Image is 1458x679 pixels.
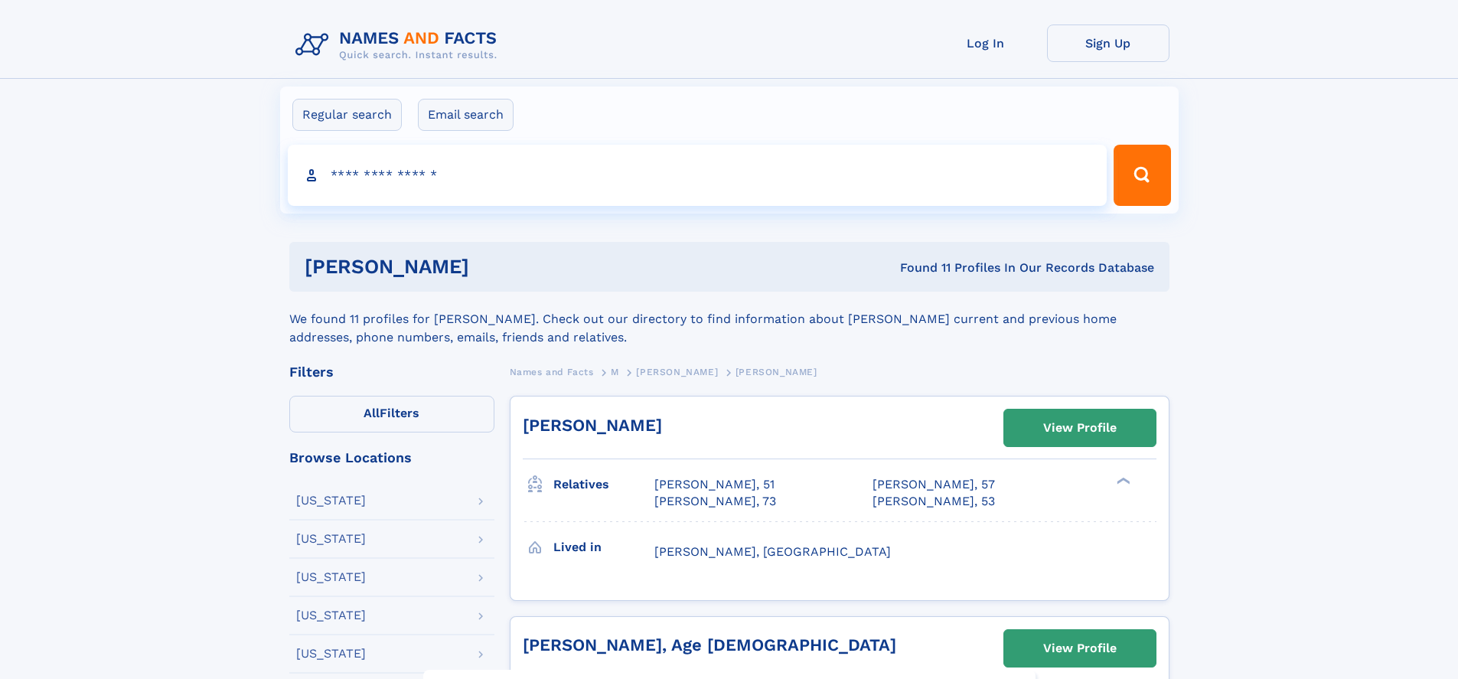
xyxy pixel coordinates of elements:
a: [PERSON_NAME], 57 [873,476,995,493]
h1: [PERSON_NAME] [305,257,685,276]
div: [US_STATE] [296,648,366,660]
a: [PERSON_NAME] [636,362,718,381]
a: View Profile [1004,410,1156,446]
label: Email search [418,99,514,131]
h3: Relatives [553,472,654,498]
a: [PERSON_NAME], 51 [654,476,775,493]
a: [PERSON_NAME] [523,416,662,435]
span: [PERSON_NAME], [GEOGRAPHIC_DATA] [654,544,891,559]
a: View Profile [1004,630,1156,667]
div: [US_STATE] [296,609,366,622]
div: Browse Locations [289,451,494,465]
div: Filters [289,365,494,379]
h3: Lived in [553,534,654,560]
div: We found 11 profiles for [PERSON_NAME]. Check out our directory to find information about [PERSON... [289,292,1169,347]
label: Regular search [292,99,402,131]
div: [US_STATE] [296,571,366,583]
div: View Profile [1043,631,1117,666]
a: [PERSON_NAME], 53 [873,493,995,510]
a: Names and Facts [510,362,594,381]
a: [PERSON_NAME], 73 [654,493,776,510]
a: [PERSON_NAME], Age [DEMOGRAPHIC_DATA] [523,635,896,655]
a: M [611,362,619,381]
span: [PERSON_NAME] [736,367,817,377]
input: search input [288,145,1107,206]
div: Found 11 Profiles In Our Records Database [684,260,1154,276]
a: Log In [925,24,1047,62]
div: View Profile [1043,410,1117,446]
a: Sign Up [1047,24,1169,62]
span: [PERSON_NAME] [636,367,718,377]
span: M [611,367,619,377]
button: Search Button [1114,145,1170,206]
span: All [364,406,380,420]
label: Filters [289,396,494,433]
div: [US_STATE] [296,533,366,545]
div: [US_STATE] [296,495,366,507]
div: ❯ [1113,476,1131,486]
img: Logo Names and Facts [289,24,510,66]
